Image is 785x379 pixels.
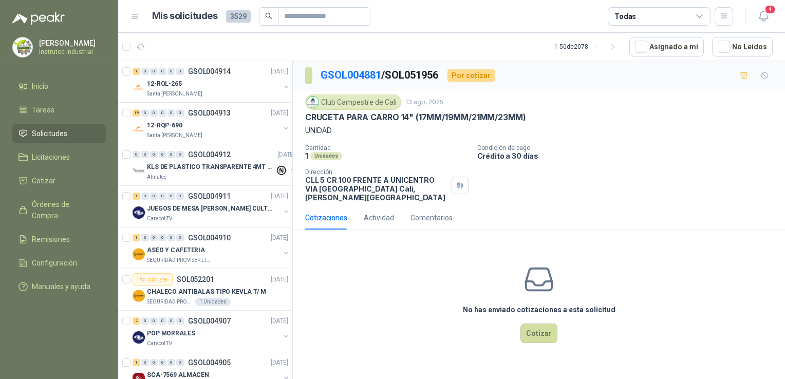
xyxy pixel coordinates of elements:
div: 0 [159,317,166,325]
p: SEGURIDAD PROVISER LTDA [147,298,193,306]
p: GSOL004911 [188,193,231,200]
p: [PERSON_NAME] [39,40,103,47]
a: Manuales y ayuda [12,277,106,296]
div: 0 [141,151,149,158]
a: Solicitudes [12,124,106,143]
div: Cotizaciones [305,212,347,223]
p: GSOL004913 [188,109,231,117]
a: Inicio [12,77,106,96]
button: No Leídos [712,37,773,56]
a: 0 0 0 0 0 0 GSOL004912[DATE] Company LogoKLS DE PLASTICO TRANSPARENTE 4MT CAL 4 Y CINTA TRAAlmatec [133,148,297,181]
div: 0 [176,151,184,158]
span: Inicio [32,81,48,92]
p: [DATE] [271,358,288,368]
p: [DATE] [271,316,288,326]
p: CRUCETA PARA CARRO 14" (17MM/19MM/21MM/23MM) [305,112,526,123]
h1: Mis solicitudes [152,9,218,24]
div: Unidades [310,152,342,160]
span: Solicitudes [32,128,67,139]
div: 0 [141,109,149,117]
span: Manuales y ayuda [32,281,90,292]
div: 0 [167,234,175,241]
p: CLL 5 CR 100 FRENTE A UNICENTRO VIA [GEOGRAPHIC_DATA] Cali , [PERSON_NAME][GEOGRAPHIC_DATA] [305,176,447,202]
div: 0 [159,359,166,366]
p: SOL052201 [177,276,214,283]
div: 0 [167,68,175,75]
p: [DATE] [277,150,295,160]
div: 1 - 50 de 2078 [554,39,621,55]
a: 1 0 0 0 0 0 GSOL004910[DATE] Company LogoASEO Y CAFETERIASEGURIDAD PROVISER LTDA [133,232,290,264]
div: 0 [141,68,149,75]
div: 0 [176,109,184,117]
img: Company Logo [133,248,145,260]
p: 13 ago, 2025 [405,98,443,107]
div: 1 [133,234,140,241]
span: Órdenes de Compra [32,199,96,221]
span: 4 [764,5,776,14]
div: Todas [614,11,636,22]
a: 2 0 0 0 0 0 GSOL004907[DATE] Company LogoPOP MORRALESCaracol TV [133,315,290,348]
div: 0 [159,68,166,75]
p: [DATE] [271,192,288,201]
div: Por cotizar [133,273,173,286]
img: Company Logo [133,331,145,344]
div: 0 [167,193,175,200]
div: 2 [133,317,140,325]
a: 1 0 0 0 0 0 GSOL004911[DATE] Company LogoJUEGOS DE MESA [PERSON_NAME] CULTURALCaracol TV [133,190,290,223]
p: [DATE] [271,108,288,118]
div: 0 [150,193,158,200]
div: 1 [133,359,140,366]
div: Comentarios [410,212,453,223]
span: Remisiones [32,234,70,245]
a: Cotizar [12,171,106,191]
p: 12-RQL-265 [147,79,182,89]
a: GSOL004881 [321,69,381,81]
div: 0 [167,359,175,366]
button: 4 [754,7,773,26]
div: 0 [167,151,175,158]
span: search [265,12,272,20]
p: 1 [305,151,308,160]
p: POP MORRALES [147,329,195,338]
img: Company Logo [133,290,145,302]
p: Caracol TV [147,339,172,348]
p: [DATE] [271,67,288,77]
a: Tareas [12,100,106,120]
p: Almatec [147,173,166,181]
div: 0 [176,193,184,200]
div: Club Campestre de Cali [305,94,401,110]
p: ASEO Y CAFETERIA [147,245,205,255]
h3: No has enviado cotizaciones a esta solicitud [463,304,615,315]
a: 19 0 0 0 0 0 GSOL004913[DATE] Company Logo12-RQP-690Santa [PERSON_NAME] [133,107,290,140]
a: Por cotizarSOL052201[DATE] Company LogoCHALECO ANTIBALAS TIPO KEVLA T/ MSEGURIDAD PROVISER LTDA1 ... [118,269,292,311]
span: Licitaciones [32,151,70,163]
img: Logo peakr [12,12,65,25]
div: 0 [141,193,149,200]
img: Company Logo [133,123,145,136]
p: Cantidad [305,144,469,151]
img: Company Logo [13,37,32,57]
p: Instrutec Industrial [39,49,103,55]
div: 0 [150,109,158,117]
div: 0 [150,151,158,158]
div: 0 [141,359,149,366]
div: 0 [176,68,184,75]
div: 0 [150,317,158,325]
div: 0 [150,359,158,366]
button: Cotizar [520,324,557,343]
p: GSOL004910 [188,234,231,241]
img: Company Logo [133,206,145,219]
div: 19 [133,109,140,117]
a: Configuración [12,253,106,273]
div: 1 Unidades [195,298,231,306]
div: 0 [150,234,158,241]
p: KLS DE PLASTICO TRANSPARENTE 4MT CAL 4 Y CINTA TRA [147,162,275,172]
div: 0 [141,234,149,241]
a: Remisiones [12,230,106,249]
p: 12-RQP-690 [147,121,182,130]
img: Company Logo [133,82,145,94]
div: 0 [176,359,184,366]
div: 0 [167,109,175,117]
div: 0 [133,151,140,158]
span: Cotizar [32,175,55,186]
